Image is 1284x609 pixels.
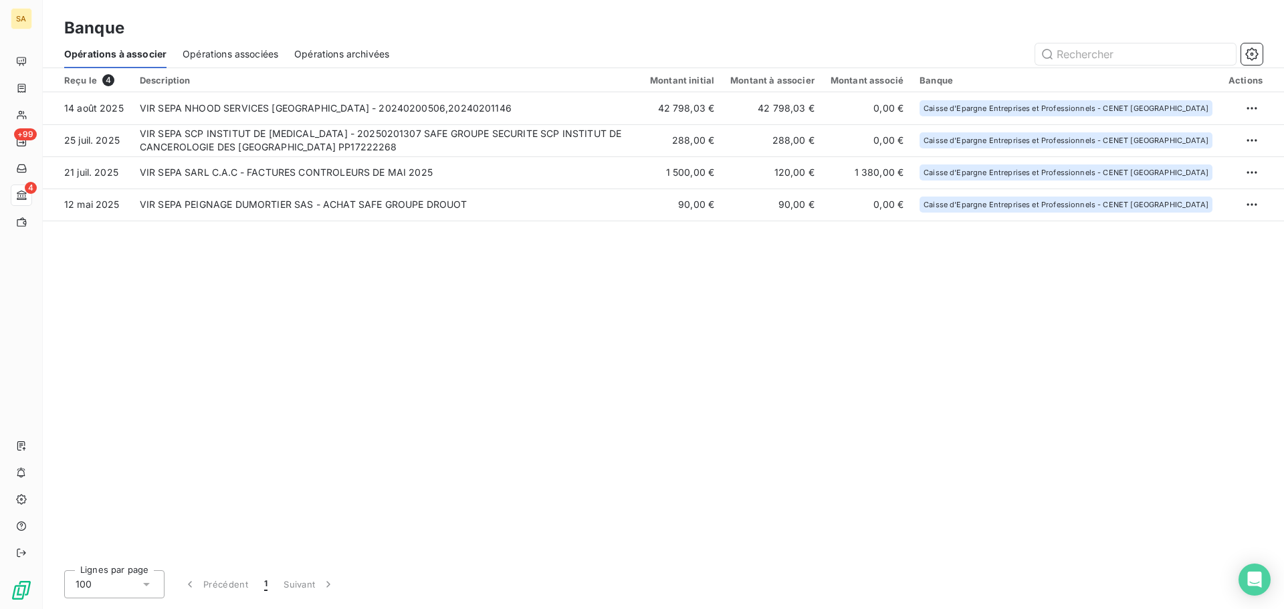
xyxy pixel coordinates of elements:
span: 4 [25,182,37,194]
span: Opérations associées [183,47,278,61]
td: 288,00 € [722,124,823,156]
img: Logo LeanPay [11,580,32,601]
span: Caisse d'Epargne Entreprises et Professionnels - CENET [GEOGRAPHIC_DATA] [924,136,1208,144]
td: 25 juil. 2025 [43,124,132,156]
span: 100 [76,578,92,591]
td: 0,00 € [823,124,912,156]
td: 288,00 € [642,124,722,156]
td: VIR SEPA NHOOD SERVICES [GEOGRAPHIC_DATA] - 20240200506,20240201146 [132,92,642,124]
div: Open Intercom Messenger [1239,564,1271,596]
span: Opérations à associer [64,47,167,61]
td: 90,00 € [722,189,823,221]
div: Reçu le [64,74,124,86]
span: 4 [102,74,114,86]
div: Banque [920,75,1212,86]
td: 90,00 € [642,189,722,221]
input: Rechercher [1035,43,1236,65]
td: 42 798,03 € [722,92,823,124]
td: 21 juil. 2025 [43,156,132,189]
td: 0,00 € [823,92,912,124]
td: 42 798,03 € [642,92,722,124]
td: 1 500,00 € [642,156,722,189]
span: Caisse d'Epargne Entreprises et Professionnels - CENET [GEOGRAPHIC_DATA] [924,104,1208,112]
div: Description [140,75,634,86]
td: 12 mai 2025 [43,189,132,221]
button: Suivant [276,570,343,598]
h3: Banque [64,16,124,40]
button: 1 [256,570,276,598]
a: +99 [11,131,31,152]
td: VIR SEPA SCP INSTITUT DE [MEDICAL_DATA] - 20250201307 SAFE GROUPE SECURITE SCP INSTITUT DE CANCER... [132,124,642,156]
div: SA [11,8,32,29]
span: Opérations archivées [294,47,389,61]
td: 14 août 2025 [43,92,132,124]
td: 120,00 € [722,156,823,189]
div: Actions [1228,75,1263,86]
td: 1 380,00 € [823,156,912,189]
span: Caisse d'Epargne Entreprises et Professionnels - CENET [GEOGRAPHIC_DATA] [924,168,1208,176]
span: Caisse d'Epargne Entreprises et Professionnels - CENET [GEOGRAPHIC_DATA] [924,201,1208,209]
span: +99 [14,128,37,140]
button: Précédent [175,570,256,598]
td: VIR SEPA PEIGNAGE DUMORTIER SAS - ACHAT SAFE GROUPE DROUOT [132,189,642,221]
div: Montant à associer [730,75,815,86]
td: 0,00 € [823,189,912,221]
span: 1 [264,578,267,591]
td: VIR SEPA SARL C.A.C - FACTURES CONTROLEURS DE MAI 2025 [132,156,642,189]
a: 4 [11,185,31,206]
div: Montant initial [650,75,714,86]
div: Montant associé [831,75,903,86]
